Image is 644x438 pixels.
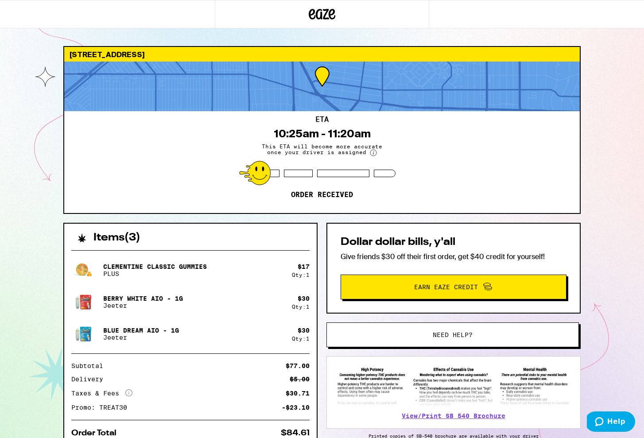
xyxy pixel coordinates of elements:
[71,376,109,382] div: Delivery
[587,411,635,434] iframe: Opens a widget where you can find more information
[326,322,579,347] button: Need help?
[103,295,183,302] p: Berry White AIO - 1g
[103,327,179,334] p: Blue Dream AIO - 1g
[71,322,96,346] img: Jeeter - Blue Dream AIO - 1g
[274,128,371,140] div: 10:25am - 11:20am
[290,376,310,382] div: $5.00
[256,143,388,156] span: This ETA will become more accurate once your driver is assigned
[103,334,179,341] p: Jeeter
[298,327,310,334] div: $ 30
[292,272,310,278] div: Qty: 1
[291,190,353,199] p: Order received
[281,429,310,437] div: $84.61
[286,363,310,369] div: $77.00
[315,116,329,123] h2: ETA
[282,404,310,411] div: -$23.10
[71,389,132,397] div: Taxes & Fees
[71,290,96,314] img: Jeeter - Berry White AIO - 1g
[286,390,310,396] div: $30.71
[341,252,566,261] p: Give friends $30 off their first order, get $40 credit for yourself!
[71,404,133,411] div: Promo: TREAT30
[103,302,183,309] p: Jeeter
[414,284,478,290] span: Earn Eaze Credit
[71,429,123,437] div: Order Total
[71,363,109,369] div: Subtotal
[402,412,505,419] a: View/Print SB 540 Brochure
[336,365,571,407] img: SB 540 Brochure preview
[103,270,207,277] p: PLUS
[103,263,207,270] p: Clementine CLASSIC Gummies
[433,332,473,338] span: Need help?
[93,233,140,243] h2: Items ( 3 )
[341,275,566,299] button: Earn Eaze Credit
[341,237,566,248] h2: Dollar dollar bills, y'all
[298,295,310,302] div: $ 30
[292,304,310,310] div: Qty: 1
[71,258,96,283] img: PLUS - Clementine CLASSIC Gummies
[292,336,310,341] div: Qty: 1
[298,263,310,270] div: $ 17
[64,47,580,62] div: [STREET_ADDRESS]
